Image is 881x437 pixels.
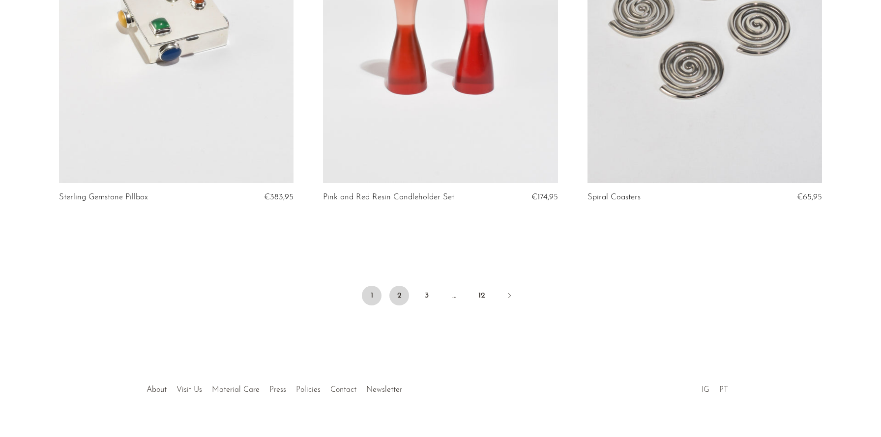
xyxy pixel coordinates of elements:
a: Material Care [212,386,260,394]
a: About [147,386,167,394]
a: Sterling Gemstone Pillbox [59,193,148,202]
span: €65,95 [797,193,822,201]
a: Policies [296,386,321,394]
a: 12 [472,286,492,305]
ul: Quick links [142,378,407,397]
a: Contact [330,386,356,394]
span: 1 [362,286,382,305]
span: … [444,286,464,305]
a: Spiral Coasters [587,193,641,202]
a: Press [269,386,286,394]
span: €174,95 [531,193,558,201]
span: €383,95 [264,193,294,201]
a: 3 [417,286,437,305]
a: Visit Us [176,386,202,394]
a: PT [719,386,728,394]
a: 2 [389,286,409,305]
ul: Social Medias [697,378,733,397]
a: Pink and Red Resin Candleholder Set [323,193,454,202]
a: IG [702,386,709,394]
a: Next [499,286,519,307]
